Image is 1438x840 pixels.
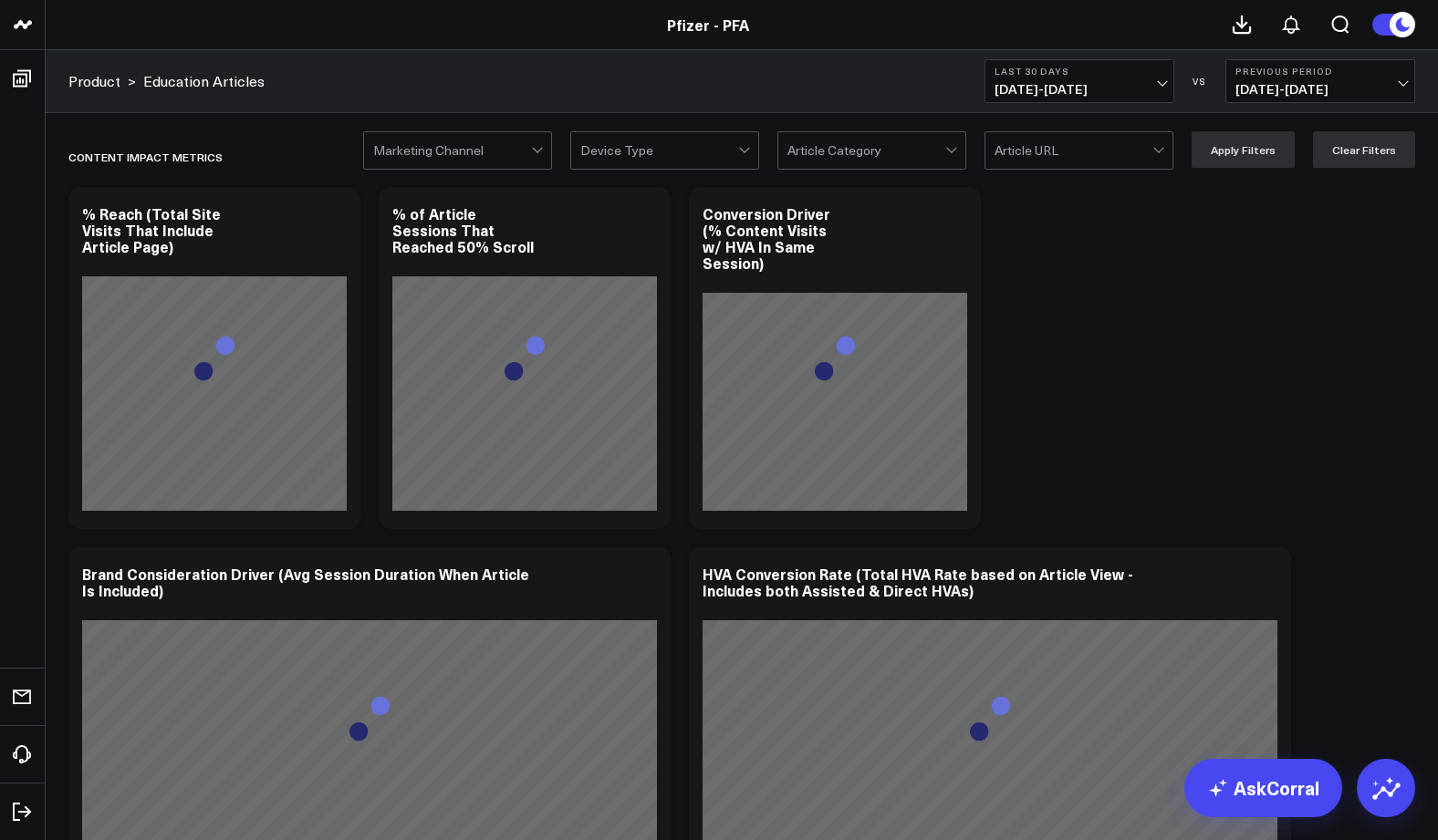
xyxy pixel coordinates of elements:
[703,203,830,273] div: Conversion Driver (% Content Visits w/ HVA In Same Session)
[68,71,120,91] a: Product
[995,66,1164,77] b: Last 30 Days
[1313,131,1415,168] button: Clear Filters
[82,564,529,600] div: Brand Consideration Driver (Avg Session Duration When Article Is Included)
[995,82,1164,97] span: [DATE] - [DATE]
[392,203,534,256] div: % of Article Sessions That Reached 50% Scroll
[143,71,265,91] a: Education Articles
[1235,66,1405,77] b: Previous Period
[1235,82,1405,97] span: [DATE] - [DATE]
[68,136,223,178] div: Content Impact Metrics
[703,564,1133,600] div: HVA Conversion Rate (Total HVA Rate based on Article View - Includes both Assisted & Direct HVAs)
[985,59,1174,103] button: Last 30 Days[DATE]-[DATE]
[667,15,749,35] a: Pfizer - PFA
[68,71,136,91] div: >
[82,203,221,256] div: % Reach (Total Site Visits That Include Article Page)
[1184,759,1342,817] a: AskCorral
[1183,76,1216,87] div: VS
[1192,131,1295,168] button: Apply Filters
[1225,59,1415,103] button: Previous Period[DATE]-[DATE]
